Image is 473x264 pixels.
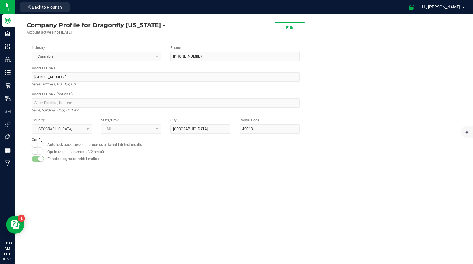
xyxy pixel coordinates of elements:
[170,52,300,61] input: (123) 456-7890
[32,98,300,108] input: Suite, Building, Unit, etc.
[170,45,181,50] label: Phone
[405,1,418,13] span: Open Ecommerce Menu
[5,147,11,153] inline-svg: Reports
[422,5,462,9] span: Hi, [PERSON_NAME]!
[32,66,56,71] label: Address Line 1
[5,56,11,63] inline-svg: Distribution
[47,149,104,155] label: Opt in to retail discounts V2 beta
[170,118,177,123] label: City
[32,72,300,82] input: Address
[27,30,165,35] div: Account active since [DATE]
[3,257,12,261] p: 09/26
[240,118,259,123] label: Postal Code
[32,138,300,142] h2: Configs
[27,21,165,30] div: Dragonfly Michigan -
[5,82,11,89] inline-svg: Retail
[5,108,11,114] inline-svg: User Roles
[5,95,11,101] inline-svg: Users
[5,43,11,50] inline-svg: Configuration
[170,124,230,134] input: City
[3,240,12,257] p: 10:33 AM EDT
[5,160,11,166] inline-svg: Manufacturing
[47,156,99,162] label: Enable integration with Lendica
[5,69,11,76] inline-svg: Inventory
[286,25,293,30] span: Edit
[32,81,77,88] i: Street address, P.O. Box, C/O
[32,45,45,50] label: Industry
[32,5,62,10] span: Back to Flourish
[240,124,300,134] input: Postal Code
[32,92,73,97] label: Address Line 2 (optional)
[47,142,142,147] label: Auto-lock packages of in-progress or failed lab test results
[101,118,119,123] label: State/Prov
[6,216,24,234] iframe: Resource center
[32,107,80,114] i: Suite, Building, Floor, Unit, etc.
[32,118,45,123] label: Country
[20,2,70,12] button: Back to Flourish
[18,215,25,222] iframe: Resource center unread badge
[5,121,11,127] inline-svg: Integrations
[5,31,11,37] inline-svg: Facilities
[275,22,305,33] button: Edit
[5,134,11,140] inline-svg: Tags
[5,18,11,24] inline-svg: Company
